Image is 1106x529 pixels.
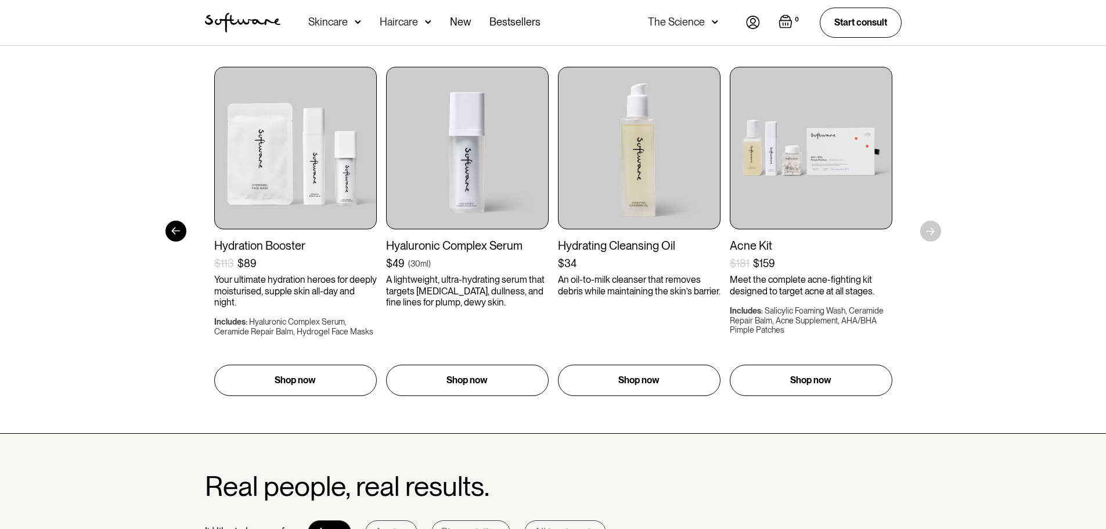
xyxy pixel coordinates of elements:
div: 0 [792,15,801,25]
img: arrow down [355,16,361,28]
a: Hydration Booster$113$89Your ultimate hydration heroes for deeply moisturised, supple skin all-da... [214,67,377,396]
p: An oil-to-milk cleanser that removes debris while maintaining the skin’s barrier. [558,274,720,296]
img: arrow down [425,16,431,28]
a: Start consult [820,8,902,37]
img: Software Logo [205,13,280,33]
div: $159 [753,257,775,270]
div: $34 [558,257,577,270]
div: Acne Kit [730,239,892,253]
img: arrow down [712,16,718,28]
div: $113 [214,257,234,270]
p: Shop now [446,373,488,387]
p: Shop now [275,373,316,387]
div: Salicylic Foaming Wash, Ceramide Repair Balm, Acne Supplement, AHA/BHA Pimple Patches [730,306,884,335]
div: Includes: [214,317,247,326]
div: $89 [237,257,257,270]
div: Hyaluronic Complex Serum, Ceramide Repair Balm, Hydrogel Face Masks [214,317,373,336]
p: Shop now [790,373,831,387]
div: Hyaluronic Complex Serum [386,239,549,253]
a: Hydrating Cleansing Oil$34An oil-to-milk cleanser that removes debris while maintaining the skin’... [558,67,720,396]
div: Includes: [730,306,763,315]
div: $49 [386,257,405,270]
div: Skincare [308,16,348,28]
p: Your ultimate hydration heroes for deeply moisturised, supple skin all-day and night. [214,274,377,308]
p: Shop now [618,373,660,387]
div: ( [408,258,410,269]
a: Acne Kit$181$159Meet the complete acne-fighting kit designed to target acne at all stages.Include... [730,67,892,396]
div: $181 [730,257,750,270]
div: Hydrating Cleansing Oil [558,239,720,253]
div: Hydration Booster [214,239,377,253]
div: ) [428,258,431,269]
div: Haircare [380,16,418,28]
h2: Real people, real results. [205,471,489,502]
div: 30ml [410,258,428,269]
a: Open empty cart [779,15,801,31]
p: Meet the complete acne-fighting kit designed to target acne at all stages. [730,274,892,296]
div: The Science [648,16,705,28]
a: Hyaluronic Complex Serum$49(30ml)A lightweight, ultra-hydrating serum that targets [MEDICAL_DATA]... [386,67,549,396]
p: A lightweight, ultra-hydrating serum that targets [MEDICAL_DATA], dullness, and fine lines for pl... [386,274,549,308]
a: home [205,13,280,33]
